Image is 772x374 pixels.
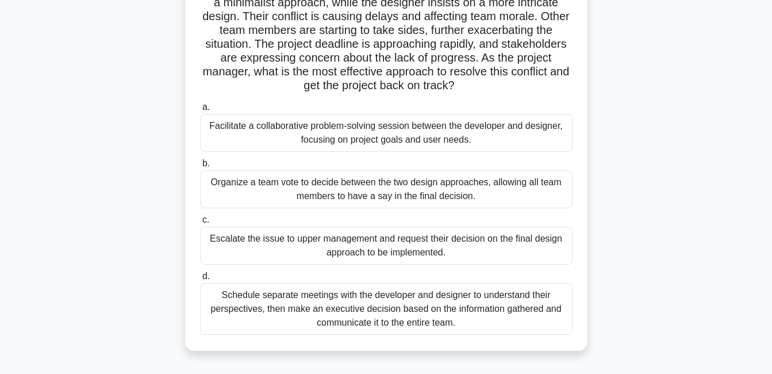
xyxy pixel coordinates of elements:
div: Escalate the issue to upper management and request their decision on the final design approach to... [200,227,573,265]
span: c. [202,215,209,224]
div: Organize a team vote to decide between the two design approaches, allowing all team members to ha... [200,170,573,208]
span: d. [202,271,210,281]
div: Facilitate a collaborative problem-solving session between the developer and designer, focusing o... [200,114,573,152]
div: Schedule separate meetings with the developer and designer to understand their perspectives, then... [200,283,573,335]
span: b. [202,158,210,168]
span: a. [202,102,210,112]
